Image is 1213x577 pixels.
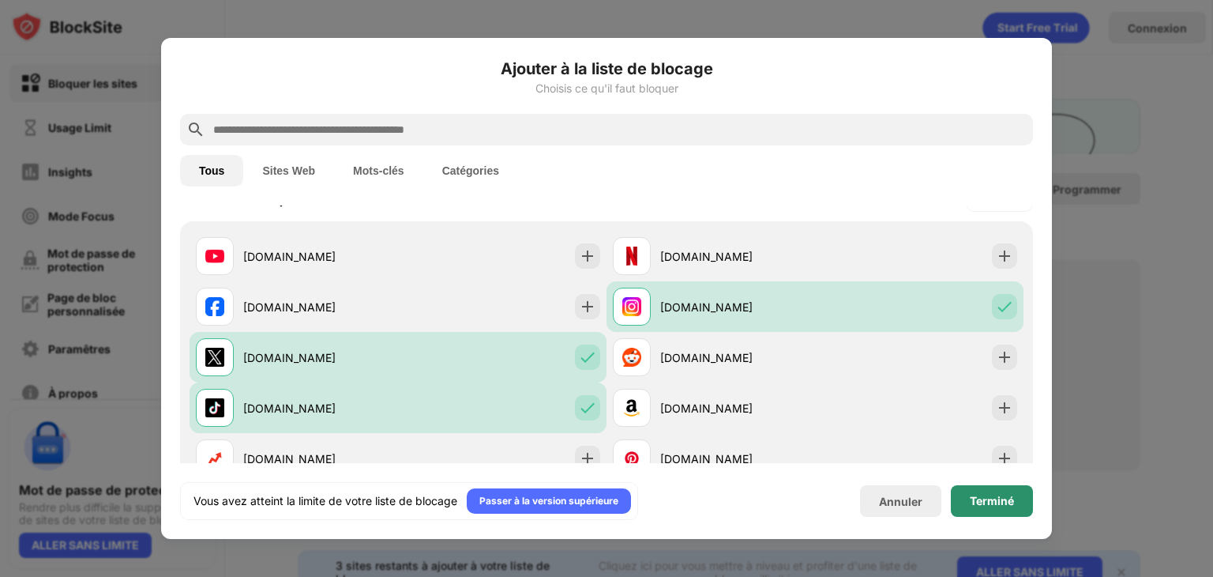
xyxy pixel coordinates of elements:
div: Annuler [879,495,922,508]
div: Choisis ce qu'il faut bloquer [180,82,1033,95]
img: search.svg [186,120,205,139]
div: [DOMAIN_NAME] [660,248,815,265]
button: Catégories [423,155,518,187]
img: favicons [622,348,641,367]
img: favicons [622,297,641,316]
img: favicons [205,348,224,367]
div: [DOMAIN_NAME] [660,299,815,315]
div: Vous avez atteint la limite de votre liste de blocage [193,493,457,509]
img: favicons [622,247,641,266]
button: Sites Web [243,155,334,187]
button: Tous [180,155,243,187]
button: Mots-clés [334,155,423,187]
h6: Ajouter à la liste de blocage [180,57,1033,81]
img: favicons [622,398,641,417]
div: [DOMAIN_NAME] [243,400,398,417]
img: favicons [205,297,224,316]
div: [DOMAIN_NAME] [243,451,398,467]
div: [DOMAIN_NAME] [243,299,398,315]
div: [DOMAIN_NAME] [660,451,815,467]
img: favicons [205,247,224,266]
div: Terminé [970,495,1014,507]
img: favicons [205,449,224,468]
div: Passer à la version supérieure [479,493,618,509]
div: [DOMAIN_NAME] [243,248,398,265]
img: favicons [205,398,224,417]
div: [DOMAIN_NAME] [243,349,398,366]
div: [DOMAIN_NAME] [660,400,815,417]
img: favicons [622,449,641,468]
div: [DOMAIN_NAME] [660,349,815,366]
